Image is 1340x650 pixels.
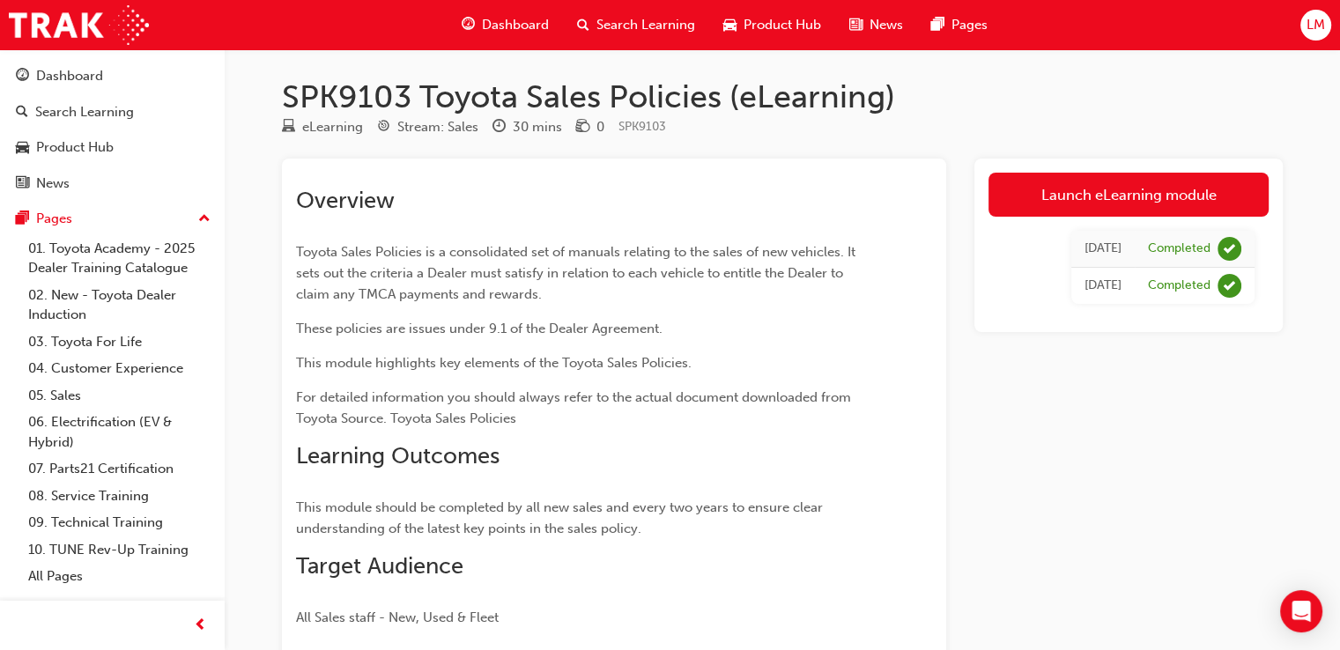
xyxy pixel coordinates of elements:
div: Price [576,116,604,138]
span: Toyota Sales Policies is a consolidated set of manuals relating to the sales of new vehicles. It ... [296,244,859,302]
span: Search Learning [596,15,695,35]
a: 08. Service Training [21,483,218,510]
div: Search Learning [35,102,134,122]
span: learningRecordVerb_COMPLETE-icon [1218,237,1241,261]
a: All Pages [21,563,218,590]
button: DashboardSearch LearningProduct HubNews [7,56,218,203]
span: Learning Outcomes [296,442,500,469]
div: Dashboard [36,66,103,86]
span: target-icon [377,120,390,136]
a: Product Hub [7,131,218,164]
a: 06. Electrification (EV & Hybrid) [21,409,218,455]
div: Mon Aug 21 2023 00:00:00 GMT+1000 (Australian Eastern Standard Time) [1085,239,1122,259]
a: pages-iconPages [917,7,1002,43]
div: Type [282,116,363,138]
span: All Sales staff - New, Used & Fleet [296,609,499,625]
div: Duration [492,116,562,138]
div: Open Intercom Messenger [1280,590,1322,632]
span: pages-icon [931,14,944,36]
button: Pages [7,203,218,235]
a: News [7,167,218,200]
a: 05. Sales [21,382,218,410]
a: 09. Technical Training [21,509,218,536]
a: 04. Customer Experience [21,355,218,382]
span: Pages [951,15,988,35]
a: news-iconNews [835,7,917,43]
a: 03. Toyota For Life [21,329,218,356]
span: car-icon [16,140,29,156]
span: prev-icon [194,615,207,637]
a: 01. Toyota Academy - 2025 Dealer Training Catalogue [21,235,218,282]
span: pages-icon [16,211,29,227]
span: search-icon [577,14,589,36]
span: This module highlights key elements of the Toyota Sales Policies. [296,355,692,371]
a: 02. New - Toyota Dealer Induction [21,282,218,329]
button: LM [1300,10,1331,41]
span: guage-icon [462,14,475,36]
span: Overview [296,187,395,214]
span: news-icon [16,176,29,192]
span: Product Hub [744,15,821,35]
div: Pages [36,209,72,229]
span: For detailed information you should always refer to the actual document downloaded from Toyota So... [296,389,855,426]
span: These policies are issues under 9.1 of the Dealer Agreement. [296,321,663,336]
a: guage-iconDashboard [448,7,563,43]
span: clock-icon [492,120,506,136]
span: Target Audience [296,552,463,580]
a: 10. TUNE Rev-Up Training [21,536,218,564]
span: search-icon [16,105,28,121]
a: car-iconProduct Hub [709,7,835,43]
a: Dashboard [7,60,218,92]
span: This module should be completed by all new sales and every two years to ensure clear understandin... [296,499,826,536]
a: search-iconSearch Learning [563,7,709,43]
a: Launch eLearning module [988,173,1269,217]
a: 07. Parts21 Certification [21,455,218,483]
div: Thu Apr 29 2021 00:00:00 GMT+1000 (Australian Eastern Standard Time) [1085,276,1122,296]
img: Trak [9,5,149,45]
span: Learning resource code [618,119,666,134]
div: Product Hub [36,137,114,158]
span: Dashboard [482,15,549,35]
span: up-icon [198,208,211,231]
span: money-icon [576,120,589,136]
div: eLearning [302,117,363,137]
a: Search Learning [7,96,218,129]
div: Completed [1148,240,1210,257]
div: Completed [1148,277,1210,294]
span: news-icon [849,14,862,36]
span: learningResourceType_ELEARNING-icon [282,120,295,136]
span: car-icon [723,14,737,36]
span: learningRecordVerb_COMPLETE-icon [1218,274,1241,298]
div: News [36,174,70,194]
span: guage-icon [16,69,29,85]
h1: SPK9103 Toyota Sales Policies (eLearning) [282,78,1283,116]
div: Stream: Sales [397,117,478,137]
div: Stream [377,116,478,138]
span: LM [1307,15,1325,35]
div: 30 mins [513,117,562,137]
span: News [870,15,903,35]
div: 0 [596,117,604,137]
